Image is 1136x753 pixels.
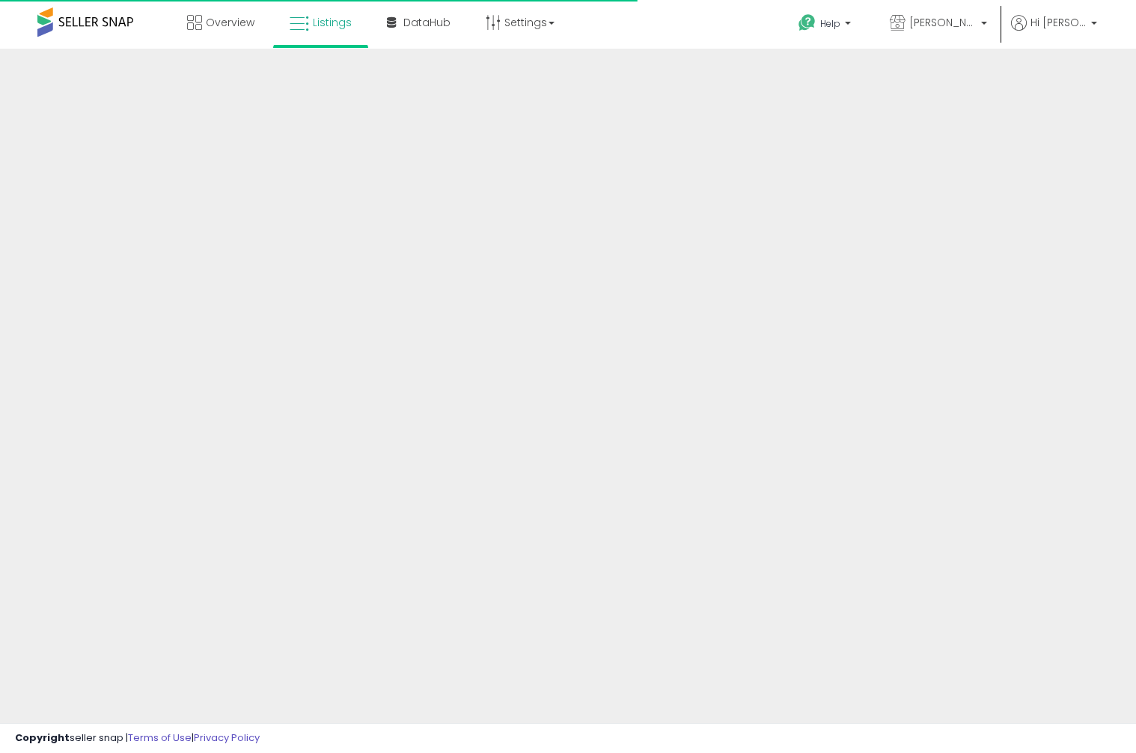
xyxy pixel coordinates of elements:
[403,15,451,30] span: DataHub
[206,15,254,30] span: Overview
[1011,15,1097,49] a: Hi [PERSON_NAME]
[909,15,977,30] span: [PERSON_NAME] & Co
[787,2,866,49] a: Help
[798,13,816,32] i: Get Help
[313,15,352,30] span: Listings
[820,17,840,30] span: Help
[1030,15,1087,30] span: Hi [PERSON_NAME]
